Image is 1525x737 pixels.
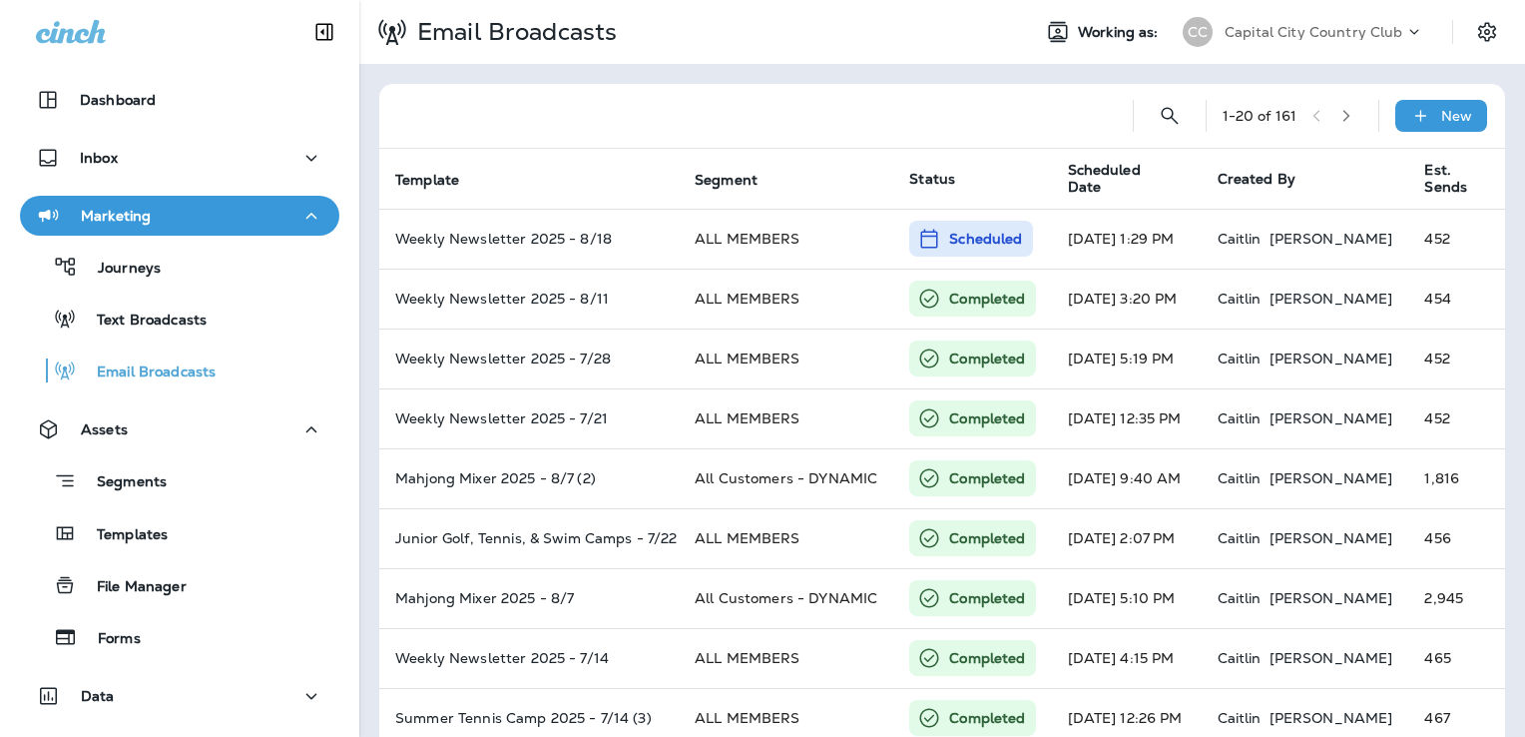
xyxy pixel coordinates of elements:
p: Weekly Newsletter 2025 - 7/21 [395,410,663,426]
td: [DATE] 5:10 PM [1052,568,1202,628]
p: [PERSON_NAME] [1270,710,1393,726]
span: ALL MEMBERS [695,350,800,368]
span: All Customers - DYNAMIC [695,589,877,607]
p: File Manager [77,578,187,597]
td: [DATE] 4:15 PM [1052,628,1202,688]
td: 452 [1408,329,1501,388]
p: [PERSON_NAME] [1270,470,1393,486]
span: Created By [1218,170,1295,188]
p: Capital City Country Club [1225,24,1403,40]
button: Dashboard [20,80,339,120]
td: 456 [1408,508,1501,568]
p: Weekly Newsletter 2025 - 8/11 [395,291,663,307]
p: Scheduled [949,229,1022,249]
p: Segments [77,473,167,493]
td: [DATE] 9:40 AM [1052,448,1202,508]
span: Status [909,170,955,188]
p: Caitlin [1218,530,1262,546]
p: [PERSON_NAME] [1270,291,1393,307]
td: 454 [1408,269,1501,329]
span: Est. Sends [1424,162,1493,196]
button: Forms [20,616,339,658]
p: Marketing [81,208,151,224]
td: 2,945 [1408,568,1501,628]
td: [DATE] 12:35 PM [1052,388,1202,448]
span: Scheduled Date [1068,162,1194,196]
div: 1 - 20 of 161 [1223,108,1297,124]
td: [DATE] 2:07 PM [1052,508,1202,568]
button: Collapse Sidebar [296,12,352,52]
p: Data [81,688,115,704]
span: ALL MEMBERS [695,409,800,427]
p: Summer Tennis Camp 2025 - 7/14 (3) [395,710,663,726]
div: CC [1183,17,1213,47]
p: [PERSON_NAME] [1270,231,1393,247]
p: Caitlin [1218,710,1262,726]
p: Assets [81,421,128,437]
p: Caitlin [1218,590,1262,606]
button: Marketing [20,196,339,236]
td: 452 [1408,209,1501,269]
p: Completed [949,289,1025,309]
span: All Customers - DYNAMIC [695,469,877,487]
p: Templates [77,526,168,545]
button: Data [20,676,339,716]
p: Weekly Newsletter 2025 - 7/14 [395,650,663,666]
p: Forms [78,630,141,649]
span: Est. Sends [1424,162,1467,196]
p: Email Broadcasts [77,364,216,382]
p: Junior Golf, Tennis, & Swim Camps - 7/22-25 (4) [395,530,663,546]
td: [DATE] 1:29 PM [1052,209,1202,269]
button: Segments [20,459,339,502]
p: Weekly Newsletter 2025 - 7/28 [395,351,663,367]
span: Segment [695,172,758,189]
span: Template [395,171,485,189]
td: [DATE] 3:20 PM [1052,269,1202,329]
p: [PERSON_NAME] [1270,410,1393,426]
p: [PERSON_NAME] [1270,351,1393,367]
p: Caitlin [1218,650,1262,666]
button: Search Email Broadcasts [1150,96,1190,136]
span: ALL MEMBERS [695,649,800,667]
p: Weekly Newsletter 2025 - 8/18 [395,231,663,247]
p: Text Broadcasts [77,312,207,331]
td: 452 [1408,388,1501,448]
p: Journeys [78,260,161,279]
p: Completed [949,588,1025,608]
button: Journeys [20,246,339,288]
span: Working as: [1078,24,1163,41]
button: Settings [1469,14,1505,50]
p: Completed [949,648,1025,668]
p: Caitlin [1218,291,1262,307]
span: ALL MEMBERS [695,230,800,248]
p: New [1441,108,1472,124]
span: ALL MEMBERS [695,290,800,308]
button: File Manager [20,564,339,606]
p: [PERSON_NAME] [1270,530,1393,546]
p: [PERSON_NAME] [1270,590,1393,606]
p: [PERSON_NAME] [1270,650,1393,666]
button: Email Broadcasts [20,350,339,391]
p: Inbox [80,150,118,166]
button: Inbox [20,138,339,178]
td: [DATE] 5:19 PM [1052,329,1202,388]
p: Completed [949,349,1025,368]
span: Scheduled Date [1068,162,1168,196]
p: Caitlin [1218,231,1262,247]
p: Dashboard [80,92,156,108]
span: ALL MEMBERS [695,529,800,547]
button: Assets [20,409,339,449]
p: Mahjong Mixer 2025 - 8/7 [395,590,663,606]
p: Completed [949,708,1025,728]
td: 465 [1408,628,1501,688]
p: Caitlin [1218,410,1262,426]
p: Completed [949,468,1025,488]
p: Completed [949,408,1025,428]
td: 1,816 [1408,448,1501,508]
span: Segment [695,171,783,189]
p: Mahjong Mixer 2025 - 8/7 (2) [395,470,663,486]
p: Caitlin [1218,351,1262,367]
p: Email Broadcasts [409,17,617,47]
button: Text Broadcasts [20,298,339,340]
button: Templates [20,512,339,554]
